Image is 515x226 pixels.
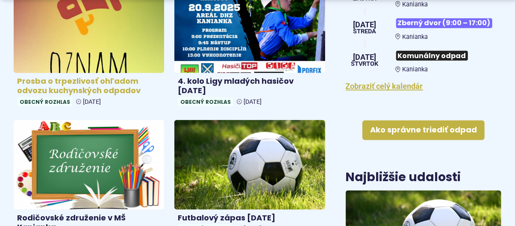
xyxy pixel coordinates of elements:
h4: 4. kolo Ligy mladých hasičov [DATE] [178,76,321,96]
a: Zobraziť celý kalendár [346,82,423,91]
span: Obecný rozhlas [17,97,73,106]
span: Kanianka [402,33,428,41]
a: Zberný dvor (9:00 – 17:00) Kanianka [DATE] streda [346,15,501,41]
span: štvrtok [351,61,379,67]
h4: Futbalový zápas [DATE] [178,213,321,223]
span: streda [353,29,377,35]
span: Kanianka [402,1,428,8]
span: Komunálny odpad [396,51,468,61]
span: Obecný rozhlas [178,97,233,106]
span: [DATE] [244,98,262,106]
a: Komunálny odpad Kanianka [DATE] štvrtok [346,47,501,73]
span: Kanianka [402,66,428,73]
span: [DATE] [351,53,379,61]
h3: Najbližšie udalosti [346,171,461,184]
span: [DATE] [83,98,101,106]
span: Zberný dvor (9:00 – 17:00) [396,18,492,28]
span: [DATE] [353,21,377,29]
h4: Prosba o trpezlivosť ohľadom odvozu kuchynských odpadov [17,76,161,96]
a: Ako správne triediť odpad [362,120,485,140]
